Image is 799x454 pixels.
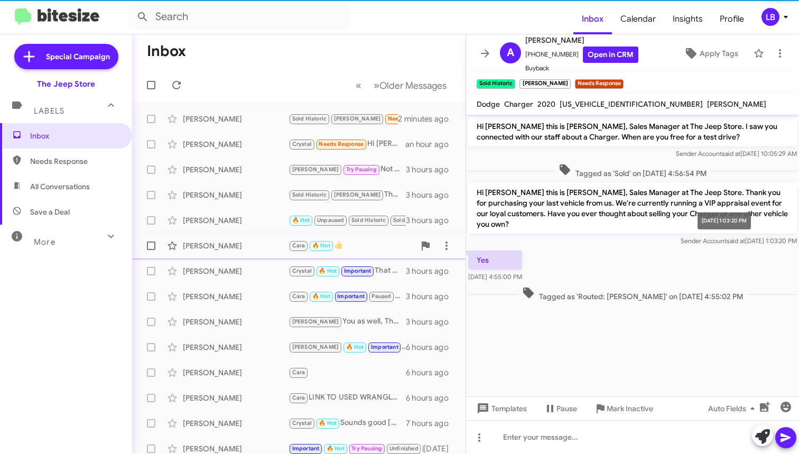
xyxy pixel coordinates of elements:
[312,242,330,249] span: 🔥 Hot
[752,8,787,26] button: LB
[371,293,391,300] span: Paused
[289,189,406,201] div: Thank you for responding, Not a problem. Should you need help with anything in the future please ...
[289,265,406,277] div: That works, Thank you [PERSON_NAME].
[700,399,767,418] button: Auto Fields
[351,217,386,224] span: Sold Historic
[537,99,555,109] span: 2020
[34,106,64,116] span: Labels
[337,293,365,300] span: Important
[183,114,289,124] div: [PERSON_NAME]
[711,4,752,34] a: Profile
[346,344,364,350] span: 🔥 Hot
[468,117,797,146] p: Hi [PERSON_NAME] this is [PERSON_NAME], Sales Manager at The Jeep Store. I saw you connected with...
[319,267,337,274] span: 🔥 Hot
[475,399,527,418] span: Templates
[289,163,406,175] div: Not a problem [PERSON_NAME], Let me know when you are available. Thank you !
[389,445,419,452] span: Unfinished
[289,392,406,404] div: LINK TO USED WRANGLER INVENTORY: [URL][DOMAIN_NAME]
[289,341,406,353] div: 👍
[504,99,533,109] span: Charger
[351,445,382,452] span: Try Pausing
[367,75,453,96] button: Next
[405,139,457,150] div: an hour ago
[406,266,457,276] div: 3 hours ago
[406,367,457,378] div: 6 hours ago
[319,141,364,147] span: Needs Response
[406,342,457,353] div: 6 hours ago
[183,139,289,150] div: [PERSON_NAME]
[406,164,457,175] div: 3 hours ago
[607,399,653,418] span: Mark Inactive
[468,273,522,281] span: [DATE] 4:55:00 PM
[289,138,405,150] div: Hi [PERSON_NAME], as a matter of fact, do you guys need a detailer? I actually have a detailing b...
[292,166,339,173] span: [PERSON_NAME]
[334,115,381,122] span: [PERSON_NAME]
[379,80,447,91] span: Older Messages
[525,63,638,73] span: Buyback
[583,47,638,63] a: Open in CRM
[292,242,305,249] span: Cara
[519,79,570,89] small: [PERSON_NAME]
[292,344,339,350] span: [PERSON_NAME]
[406,215,457,226] div: 3 hours ago
[292,217,310,224] span: 🔥 Hot
[477,79,515,89] small: Sold Historic
[535,399,586,418] button: Pause
[698,212,751,229] div: [DATE] 1:03:20 PM
[406,291,457,302] div: 3 hours ago
[183,240,289,251] div: [PERSON_NAME]
[128,4,350,30] input: Search
[292,141,312,147] span: Crystal
[423,443,457,454] div: [DATE]
[34,237,55,247] span: More
[319,420,337,427] span: 🔥 Hot
[518,286,747,302] span: Tagged as 'Routed: [PERSON_NAME]' on [DATE] 4:55:02 PM
[346,166,377,173] span: Try Pausing
[398,114,457,124] div: 2 minutes ago
[406,190,457,200] div: 3 hours ago
[468,251,522,270] p: Yes
[374,79,379,92] span: »
[289,239,415,252] div: 👍
[708,399,759,418] span: Auto Fields
[406,317,457,327] div: 3 hours ago
[507,44,514,61] span: A
[700,44,738,63] span: Apply Tags
[722,150,740,157] span: said at
[183,342,289,353] div: [PERSON_NAME]
[573,4,612,34] a: Inbox
[344,267,371,274] span: Important
[525,47,638,63] span: [PHONE_NUMBER]
[327,445,345,452] span: 🔥 Hot
[30,181,90,192] span: All Conversations
[664,4,711,34] span: Insights
[575,79,624,89] small: Needs Response
[292,420,312,427] span: Crystal
[350,75,453,96] nav: Page navigation example
[183,266,289,276] div: [PERSON_NAME]
[183,367,289,378] div: [PERSON_NAME]
[183,291,289,302] div: [PERSON_NAME]
[393,217,460,224] span: Sold Responded Historic
[317,217,345,224] span: Unpaused
[289,214,406,226] div: It would involve coming in to get it appraised by my used car manager. Would you be looking to ju...
[183,317,289,327] div: [PERSON_NAME]
[586,399,662,418] button: Mark Inactive
[292,369,305,376] span: Cara
[673,44,748,63] button: Apply Tags
[292,445,320,452] span: Important
[147,43,186,60] h1: Inbox
[292,293,305,300] span: Cara
[556,399,577,418] span: Pause
[292,115,327,122] span: Sold Historic
[761,8,779,26] div: LB
[681,237,797,245] span: Sender Account [DATE] 1:03:20 PM
[554,163,711,179] span: Tagged as 'Sold' on [DATE] 4:56:54 PM
[371,344,398,350] span: Important
[292,191,327,198] span: Sold Historic
[30,156,120,166] span: Needs Response
[612,4,664,34] span: Calendar
[183,443,289,454] div: [PERSON_NAME]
